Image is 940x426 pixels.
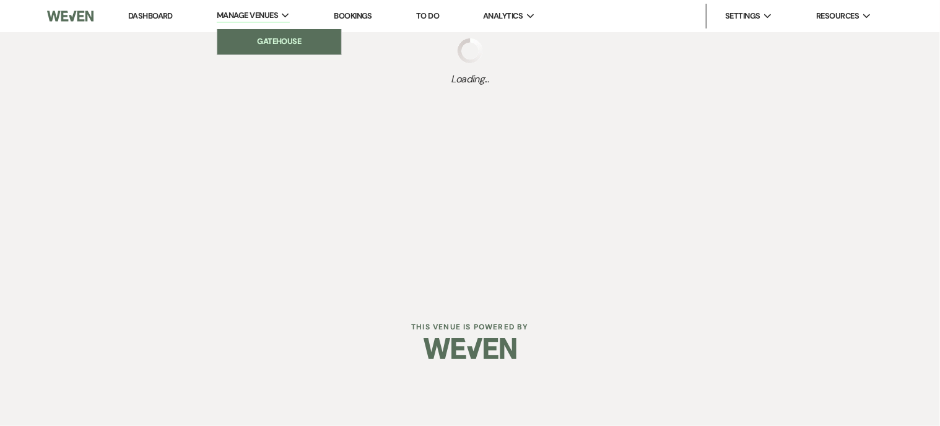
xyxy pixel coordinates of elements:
[451,72,489,87] span: Loading...
[217,29,341,54] a: Gatehouse
[424,327,516,370] img: Weven Logo
[416,11,439,21] a: To Do
[458,38,482,63] img: loading spinner
[224,35,335,48] li: Gatehouse
[483,10,523,22] span: Analytics
[816,10,859,22] span: Resources
[725,10,760,22] span: Settings
[128,11,173,21] a: Dashboard
[217,9,278,22] span: Manage Venues
[334,11,372,21] a: Bookings
[47,3,94,29] img: Weven Logo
